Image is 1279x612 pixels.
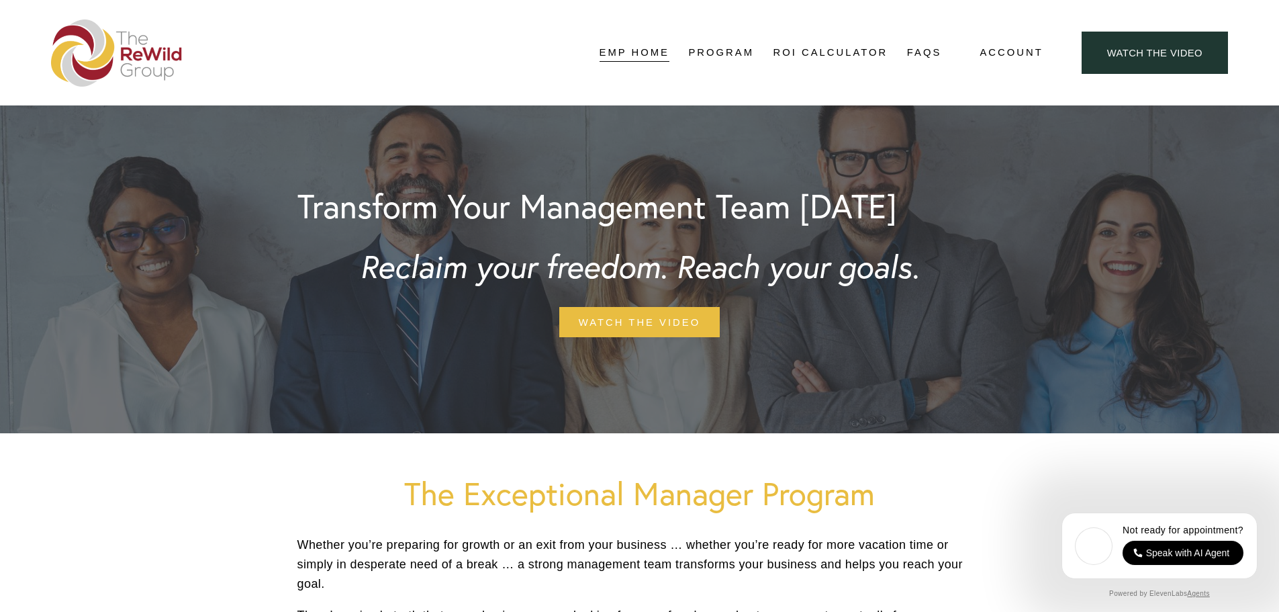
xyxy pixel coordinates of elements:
em: Reclaim your freedom. [360,247,667,286]
a: Watch the Video [1082,32,1228,74]
em: Reach your goals. [676,247,919,286]
a: FAQs [907,43,942,63]
img: The ReWild Group [51,19,183,87]
a: ROI Calculator [773,43,888,63]
a: Program [688,43,754,63]
a: Account [980,44,1043,62]
h1: Transform Your Management Team [DATE] [297,190,896,223]
p: Whether you’re preparing for growth or an exit from your business … whether you’re ready for more... [297,535,982,593]
a: EMP Home [600,43,669,63]
h1: The Exceptional Manager Program [297,476,982,511]
a: watch the video [559,307,720,337]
